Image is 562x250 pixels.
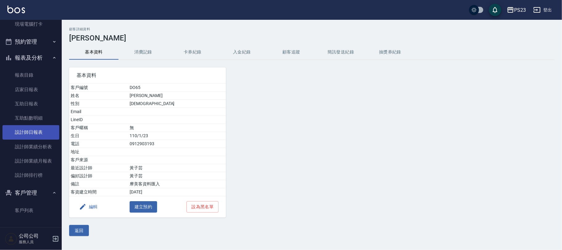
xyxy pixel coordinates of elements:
td: Email [69,108,128,116]
a: 設計師業績分析表 [2,140,59,154]
button: 入金紀錄 [217,45,267,60]
td: 偏好設計師 [69,172,128,180]
td: 無 [128,124,226,132]
td: LineID [69,116,128,124]
td: 地址 [69,148,128,156]
button: 登出 [531,4,555,16]
h3: [PERSON_NAME] [69,34,555,42]
td: 最近設計師 [69,164,128,172]
button: 編輯 [77,201,100,213]
a: 設計師排行榜 [2,168,59,182]
td: [DEMOGRAPHIC_DATA] [128,100,226,108]
td: 電話 [69,140,128,148]
a: 互助日報表 [2,97,59,111]
button: 簡訊發送紀錄 [316,45,365,60]
button: 消費記錄 [119,45,168,60]
td: 黃子芸 [128,164,226,172]
td: 摩美客資料匯入 [128,180,226,188]
a: 店家日報表 [2,83,59,97]
td: 生日 [69,132,128,140]
td: [PERSON_NAME] [128,92,226,100]
button: 基本資料 [69,45,119,60]
button: 抽獎券紀錄 [365,45,415,60]
a: 現場電腦打卡 [2,17,59,31]
button: save [489,4,501,16]
td: 0912903193 [128,140,226,148]
td: [DATE] [128,188,226,196]
button: 建立預約 [130,201,157,213]
span: 基本資料 [77,72,219,78]
td: 110/1/23 [128,132,226,140]
button: 客戶管理 [2,185,59,201]
img: Person [5,233,17,245]
td: 客戶編號 [69,84,128,92]
td: 客戶暱稱 [69,124,128,132]
h5: 公司公司 [19,233,50,239]
button: 卡券紀錄 [168,45,217,60]
button: 顧客追蹤 [267,45,316,60]
button: 報表及分析 [2,50,59,66]
td: 備註 [69,180,128,188]
button: 預約管理 [2,34,59,50]
button: PS23 [504,4,528,16]
td: 性別 [69,100,128,108]
td: 姓名 [69,92,128,100]
button: 設為黑名單 [186,201,219,213]
td: DO65 [128,84,226,92]
td: 黃子芸 [128,172,226,180]
button: 返回 [69,225,89,236]
p: 服務人員 [19,239,50,245]
img: Logo [7,6,25,13]
a: 客戶列表 [2,203,59,218]
h2: 顧客詳細資料 [69,27,555,31]
td: 客資建立時間 [69,188,128,196]
a: 互助點數明細 [2,111,59,125]
td: 客戶來源 [69,156,128,164]
a: 報表目錄 [2,68,59,82]
div: PS23 [514,6,526,14]
a: 設計師業績月報表 [2,154,59,168]
a: 設計師日報表 [2,125,59,139]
